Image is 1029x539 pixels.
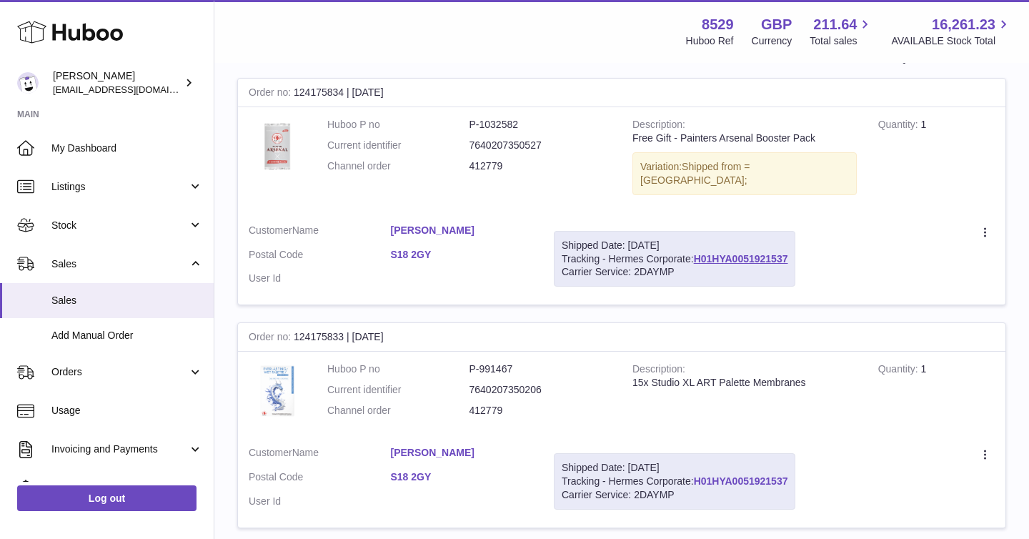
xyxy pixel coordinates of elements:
span: 16,261.23 [932,15,995,34]
strong: Description [632,363,685,378]
dt: Name [249,446,391,463]
span: Stock [51,219,188,232]
dt: Current identifier [327,139,469,152]
dd: 412779 [469,159,612,173]
dd: P-991467 [469,362,612,376]
span: Shipped from = [GEOGRAPHIC_DATA]; [640,161,750,186]
div: Huboo Ref [686,34,734,48]
span: AVAILABLE Stock Total [891,34,1012,48]
dt: Postal Code [249,470,391,488]
td: 1 [868,107,1005,213]
dt: User Id [249,272,391,285]
div: 15x Studio XL ART Palette Membranes [632,376,857,390]
span: Sales [51,257,188,271]
div: 124175833 | [DATE] [238,323,1005,352]
dt: Channel order [327,404,469,417]
strong: Description [632,119,685,134]
span: Orders [51,365,188,379]
div: Variation: [632,152,857,195]
div: Free Gift - Painters Arsenal Booster Pack [632,132,857,145]
span: Add Manual Order [51,329,203,342]
dd: 412779 [469,404,612,417]
a: 211.64 Total sales [810,15,873,48]
strong: 8529 [702,15,734,34]
dt: Huboo P no [327,362,469,376]
dd: P-1032582 [469,118,612,132]
span: Listings [51,180,188,194]
a: Log out [17,485,197,511]
span: 211.64 [813,15,857,34]
span: My Dashboard [51,142,203,155]
strong: Order no [249,331,294,346]
a: 16,261.23 AVAILABLE Stock Total [891,15,1012,48]
dt: Huboo P no [327,118,469,132]
div: [PERSON_NAME] [53,69,182,97]
div: Shipped Date: [DATE] [562,461,787,475]
div: Tracking - Hermes Corporate: [554,453,795,510]
td: 1 [868,352,1005,435]
img: admin@redgrass.ch [17,72,39,94]
a: H01HYA0051921537 [694,475,788,487]
dt: Channel order [327,159,469,173]
img: Redgrass-painters-arsenal-booster-cards.jpg [249,118,306,175]
span: Customer [249,224,292,236]
span: [EMAIL_ADDRESS][DOMAIN_NAME] [53,84,210,95]
span: Usage [51,404,203,417]
dt: Name [249,224,391,241]
span: Sales [51,294,203,307]
span: Customer [249,447,292,458]
strong: Quantity [878,363,921,378]
a: [PERSON_NAME] [391,446,533,460]
dt: User Id [249,495,391,508]
div: Currency [752,34,792,48]
dd: 7640207350527 [469,139,612,152]
dt: Postal Code [249,248,391,265]
img: Redgrass-StudioXL-ART-Membrane-packaging01.jpg [249,362,306,420]
div: Shipped Date: [DATE] [562,239,787,252]
strong: Quantity [878,119,921,134]
a: S18 2GY [391,470,533,484]
div: Carrier Service: 2DAYMP [562,265,787,279]
div: 124175834 | [DATE] [238,79,1005,107]
a: [PERSON_NAME] [391,224,533,237]
a: H01HYA0051921537 [694,253,788,264]
a: S18 2GY [391,248,533,262]
strong: Order no [249,86,294,102]
strong: GBP [761,15,792,34]
span: Total sales [810,34,873,48]
dt: Current identifier [327,383,469,397]
dd: 7640207350206 [469,383,612,397]
div: Carrier Service: 2DAYMP [562,488,787,502]
span: Invoicing and Payments [51,442,188,456]
div: Tracking - Hermes Corporate: [554,231,795,287]
span: Cases [51,481,203,495]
